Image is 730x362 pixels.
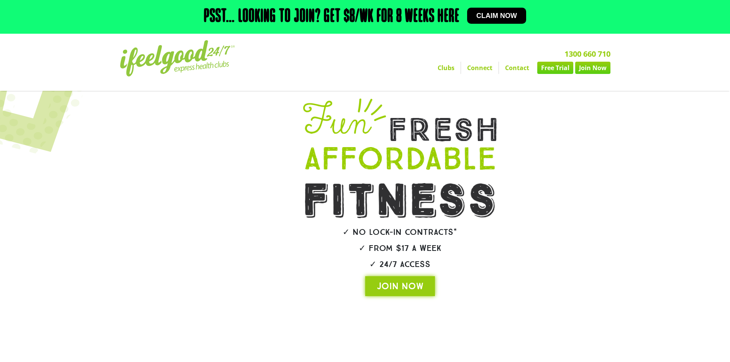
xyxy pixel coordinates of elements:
a: 1300 660 710 [564,49,610,59]
h2: ✓ 24/7 Access [282,260,518,269]
a: Connect [461,62,499,74]
a: Claim now [467,8,526,24]
a: Join Now [575,62,610,74]
h2: Psst… Looking to join? Get $8/wk for 8 weeks here [204,8,459,26]
a: Free Trial [537,62,573,74]
a: Contact [499,62,535,74]
a: Clubs [431,62,461,74]
nav: Menu [294,62,610,74]
h2: ✓ From $17 a week [282,244,518,252]
span: Claim now [476,12,517,19]
a: JOIN NOW [365,276,435,296]
h2: ✓ No lock-in contracts* [282,228,518,236]
span: JOIN NOW [377,280,423,292]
